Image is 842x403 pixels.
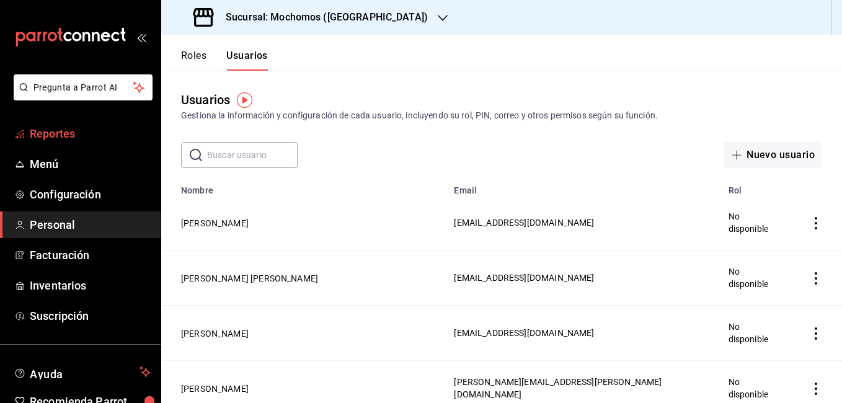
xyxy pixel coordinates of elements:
span: [PERSON_NAME][EMAIL_ADDRESS][PERSON_NAME][DOMAIN_NAME] [454,377,662,399]
button: actions [810,383,822,395]
button: open_drawer_menu [136,32,146,42]
th: Email [446,178,720,195]
button: actions [810,327,822,340]
th: Nombre [161,178,446,195]
td: No disponible [721,195,795,250]
input: Buscar usuario [207,143,298,167]
button: Pregunta a Parrot AI [14,74,153,100]
div: Usuarios [181,91,230,109]
span: [EMAIL_ADDRESS][DOMAIN_NAME] [454,328,594,338]
span: Ayuda [30,365,135,379]
h3: Sucursal: Mochomos ([GEOGRAPHIC_DATA]) [216,10,428,25]
span: Pregunta a Parrot AI [33,81,133,94]
span: Inventarios [30,277,151,294]
th: Rol [721,178,795,195]
button: [PERSON_NAME] [PERSON_NAME] [181,272,318,285]
img: Tooltip marker [237,92,252,108]
div: navigation tabs [181,50,268,71]
span: Reportes [30,125,151,142]
button: actions [810,272,822,285]
button: [PERSON_NAME] [181,217,249,229]
span: Personal [30,216,151,233]
a: Pregunta a Parrot AI [9,90,153,103]
button: [PERSON_NAME] [181,327,249,340]
button: Nuevo usuario [724,142,822,168]
span: Facturación [30,247,151,263]
span: [EMAIL_ADDRESS][DOMAIN_NAME] [454,218,594,228]
button: actions [810,217,822,229]
button: Roles [181,50,206,71]
span: Suscripción [30,308,151,324]
span: Configuración [30,186,151,203]
button: [PERSON_NAME] [181,383,249,395]
div: Gestiona la información y configuración de cada usuario, incluyendo su rol, PIN, correo y otros p... [181,109,822,122]
td: No disponible [721,306,795,361]
span: Menú [30,156,151,172]
button: Usuarios [226,50,268,71]
td: No disponible [721,250,795,306]
span: [EMAIL_ADDRESS][DOMAIN_NAME] [454,273,594,283]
